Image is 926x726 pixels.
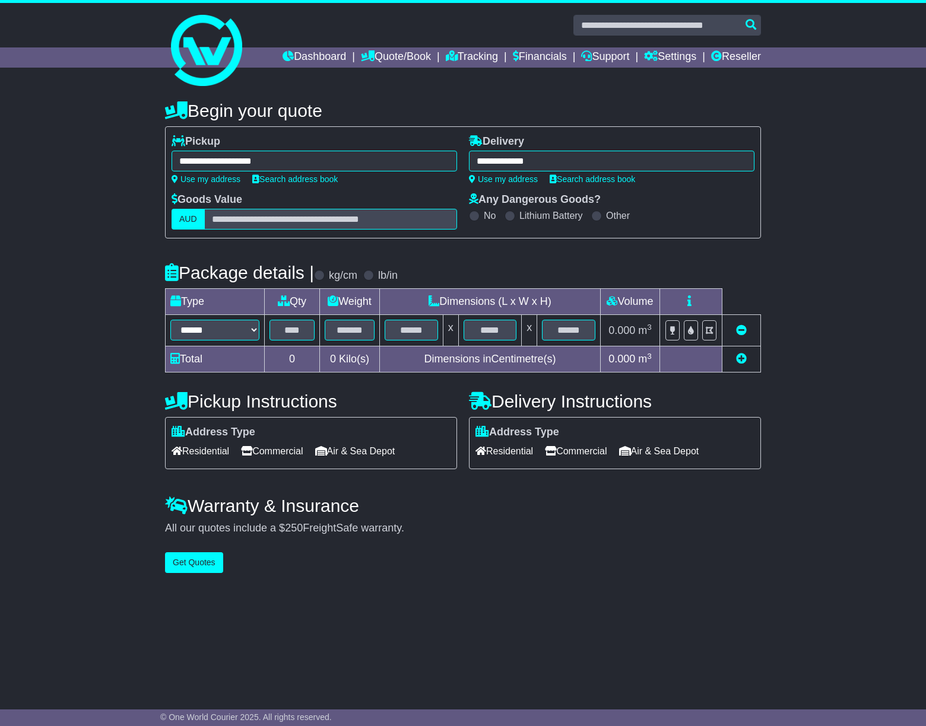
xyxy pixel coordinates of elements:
[160,712,332,722] span: © One World Courier 2025. All rights reserved.
[172,174,240,184] a: Use my address
[581,47,629,68] a: Support
[378,269,398,282] label: lb/in
[165,496,761,515] h4: Warranty & Insurance
[379,289,600,315] td: Dimensions (L x W x H)
[329,269,357,282] label: kg/cm
[600,289,659,315] td: Volume
[241,442,303,460] span: Commercial
[608,353,635,365] span: 0.000
[443,315,458,346] td: x
[379,346,600,372] td: Dimensions in Centimetre(s)
[736,324,747,336] a: Remove this item
[519,210,583,221] label: Lithium Battery
[165,101,761,120] h4: Begin your quote
[608,324,635,336] span: 0.000
[469,135,524,148] label: Delivery
[265,289,320,315] td: Qty
[165,391,457,411] h4: Pickup Instructions
[283,47,346,68] a: Dashboard
[606,210,630,221] label: Other
[522,315,537,346] td: x
[469,193,601,206] label: Any Dangerous Goods?
[550,174,635,184] a: Search address book
[330,353,336,365] span: 0
[469,174,538,184] a: Use my address
[166,346,265,372] td: Total
[165,522,761,535] div: All our quotes include a $ FreightSafe warranty.
[252,174,338,184] a: Search address book
[711,47,761,68] a: Reseller
[165,552,223,573] button: Get Quotes
[475,426,559,439] label: Address Type
[361,47,431,68] a: Quote/Book
[320,289,380,315] td: Weight
[172,193,242,206] label: Goods Value
[484,210,496,221] label: No
[172,442,229,460] span: Residential
[545,442,607,460] span: Commercial
[475,442,533,460] span: Residential
[647,352,652,361] sup: 3
[285,522,303,534] span: 250
[172,209,205,230] label: AUD
[513,47,567,68] a: Financials
[644,47,696,68] a: Settings
[165,263,314,282] h4: Package details |
[166,289,265,315] td: Type
[638,324,652,336] span: m
[265,346,320,372] td: 0
[736,353,747,365] a: Add new item
[638,353,652,365] span: m
[172,135,220,148] label: Pickup
[320,346,380,372] td: Kilo(s)
[469,391,761,411] h4: Delivery Instructions
[315,442,395,460] span: Air & Sea Depot
[647,323,652,332] sup: 3
[172,426,255,439] label: Address Type
[619,442,699,460] span: Air & Sea Depot
[446,47,498,68] a: Tracking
